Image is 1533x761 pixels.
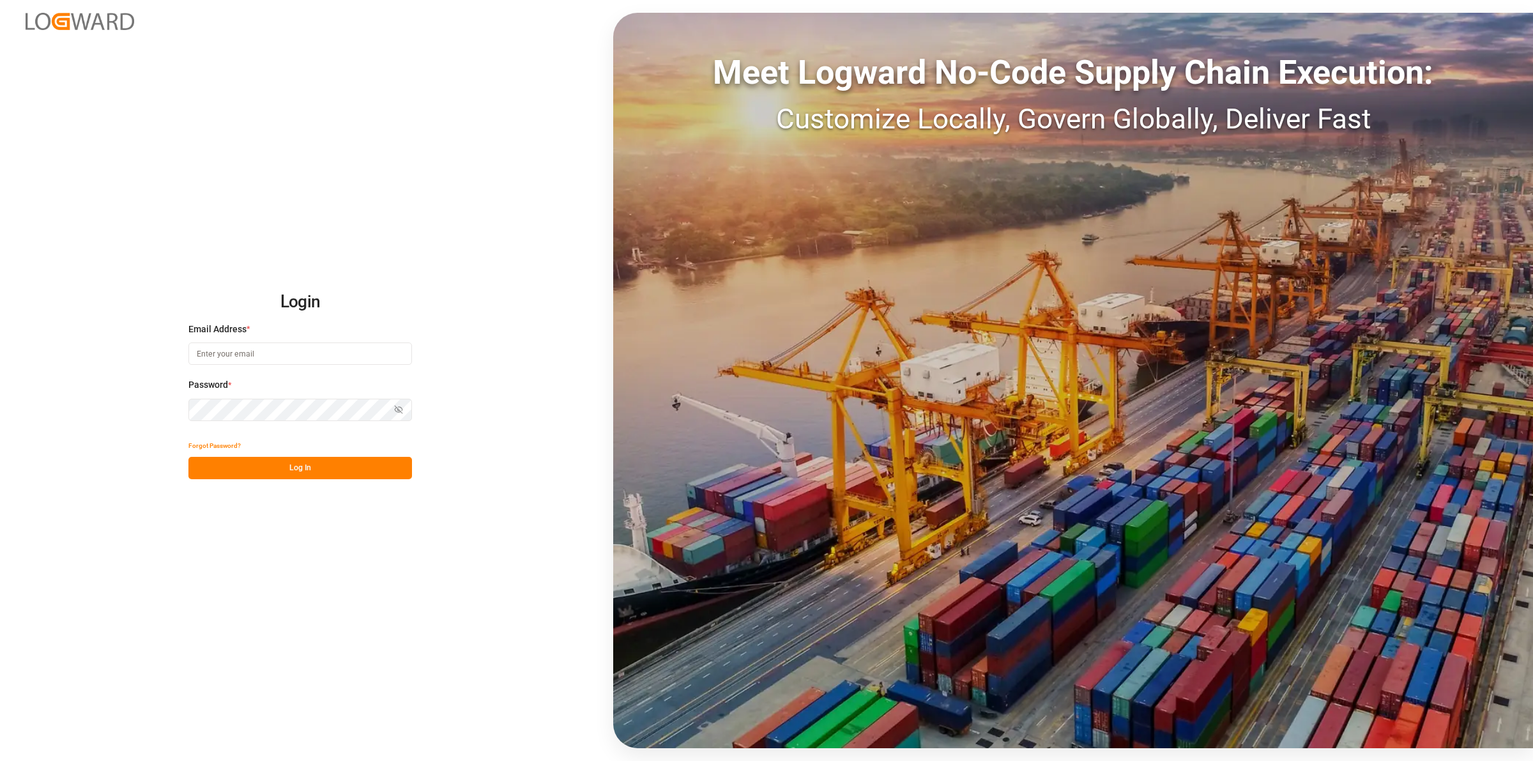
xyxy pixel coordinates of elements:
img: Logward_new_orange.png [26,13,134,30]
span: Email Address [188,323,247,336]
button: Forgot Password? [188,434,241,457]
div: Customize Locally, Govern Globally, Deliver Fast [613,98,1533,140]
div: Meet Logward No-Code Supply Chain Execution: [613,48,1533,98]
h2: Login [188,282,412,323]
button: Log In [188,457,412,479]
input: Enter your email [188,342,412,365]
span: Password [188,378,228,392]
